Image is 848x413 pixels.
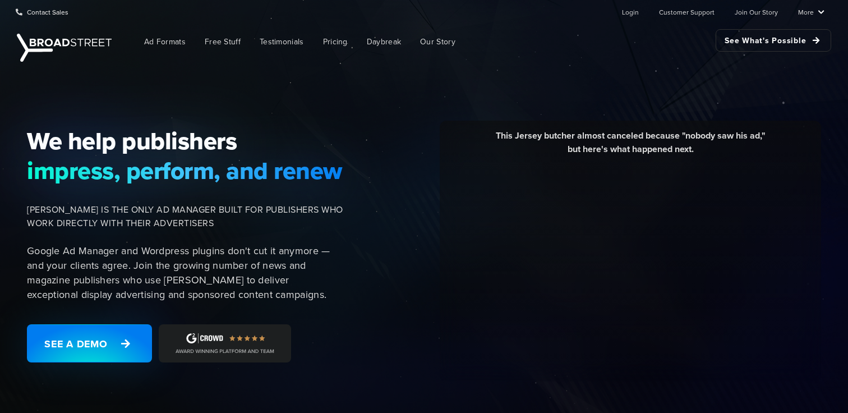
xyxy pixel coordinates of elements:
[16,1,68,23] a: Contact Sales
[27,324,152,362] a: See a Demo
[17,34,112,62] img: Broadstreet | The Ad Manager for Small Publishers
[323,36,348,48] span: Pricing
[27,203,343,230] span: [PERSON_NAME] IS THE ONLY AD MANAGER BUILT FOR PUBLISHERS WHO WORK DIRECTLY WITH THEIR ADVERTISERS
[659,1,715,23] a: Customer Support
[358,29,409,54] a: Daybreak
[27,156,343,185] span: impress, perform, and renew
[205,36,241,48] span: Free Stuff
[27,244,343,302] p: Google Ad Manager and Wordpress plugins don't cut it anymore — and your clients agree. Join the g...
[448,164,813,369] iframe: YouTube video player
[260,36,304,48] span: Testimonials
[716,29,831,52] a: See What's Possible
[196,29,249,54] a: Free Stuff
[27,126,343,155] span: We help publishers
[735,1,778,23] a: Join Our Story
[144,36,186,48] span: Ad Formats
[448,129,813,164] div: This Jersey butcher almost canceled because "nobody saw his ad," but here's what happened next.
[251,29,312,54] a: Testimonials
[412,29,464,54] a: Our Story
[367,36,401,48] span: Daybreak
[622,1,639,23] a: Login
[136,29,194,54] a: Ad Formats
[798,1,824,23] a: More
[315,29,356,54] a: Pricing
[118,24,831,60] nav: Main
[420,36,455,48] span: Our Story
